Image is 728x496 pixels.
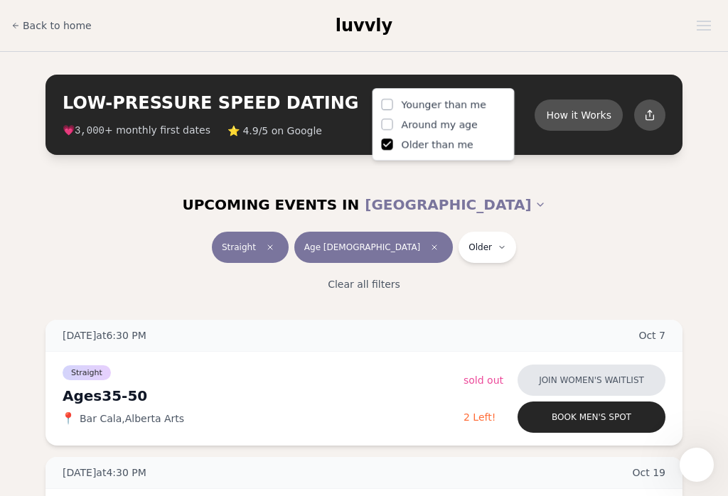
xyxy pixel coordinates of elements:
[63,123,210,138] span: 💗 + monthly first dates
[518,365,665,396] button: Join women's waitlist
[63,365,111,380] span: Straight
[336,14,392,37] a: luvvly
[63,465,146,480] span: [DATE] at 4:30 PM
[63,92,535,114] h2: LOW-PRESSURE SPEED DATING
[680,448,714,482] iframe: Intercom live chat
[80,411,184,426] span: Bar Cala , Alberta Arts
[63,328,146,343] span: [DATE] at 6:30 PM
[319,269,409,300] button: Clear all filters
[518,401,665,433] button: Book men's spot
[382,119,393,130] button: Around my age
[365,189,545,220] button: [GEOGRAPHIC_DATA]
[336,16,392,36] span: luvvly
[63,413,74,424] span: 📍
[227,124,322,138] span: ⭐ 4.9/5 on Google
[63,386,464,406] div: Ages 35-50
[402,117,478,131] span: Around my age
[691,15,717,36] button: Open menu
[222,242,256,253] span: Straight
[402,97,486,112] span: Younger than me
[212,232,289,263] button: StraightClear event type filter
[182,195,359,215] span: UPCOMING EVENTS IN
[23,18,92,33] span: Back to home
[535,99,623,131] button: How it Works
[426,239,443,256] span: Clear age
[633,465,666,480] span: Oct 19
[304,242,420,253] span: Age [DEMOGRAPHIC_DATA]
[464,411,496,423] span: 2 Left!
[464,374,503,386] span: Sold Out
[402,137,473,151] span: Older than me
[75,125,105,136] span: 3,000
[638,328,665,343] span: Oct 7
[382,99,393,110] button: Younger than me
[469,242,492,253] span: Older
[382,139,393,150] button: Older than me
[11,11,92,40] a: Back to home
[459,232,516,263] button: Older
[294,232,453,263] button: Age [DEMOGRAPHIC_DATA]Clear age
[262,239,279,256] span: Clear event type filter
